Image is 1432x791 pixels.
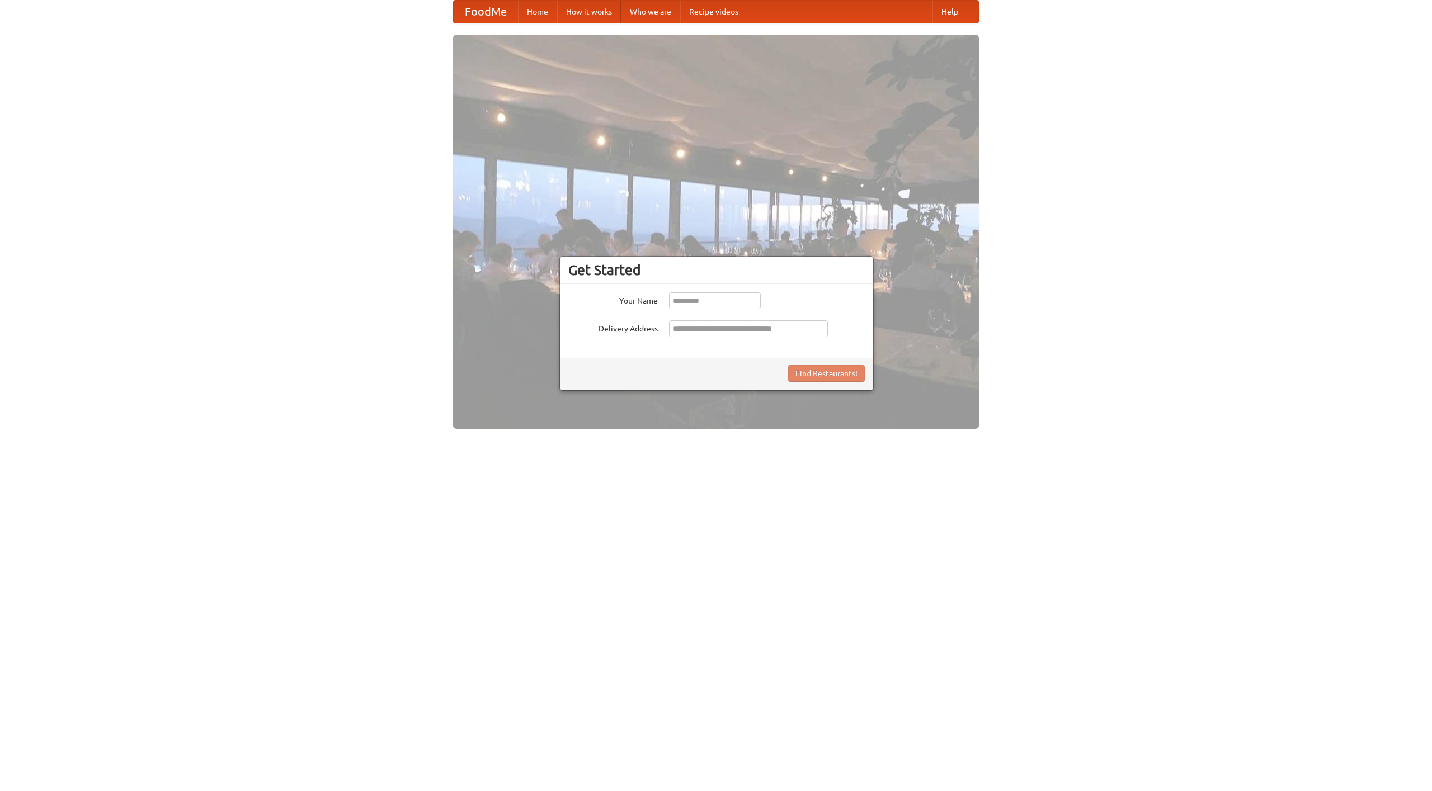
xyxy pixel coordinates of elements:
a: Who we are [621,1,680,23]
a: Help [932,1,967,23]
button: Find Restaurants! [788,365,865,382]
h3: Get Started [568,262,865,278]
a: FoodMe [454,1,518,23]
a: How it works [557,1,621,23]
label: Delivery Address [568,320,658,334]
label: Your Name [568,292,658,306]
a: Home [518,1,557,23]
a: Recipe videos [680,1,747,23]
